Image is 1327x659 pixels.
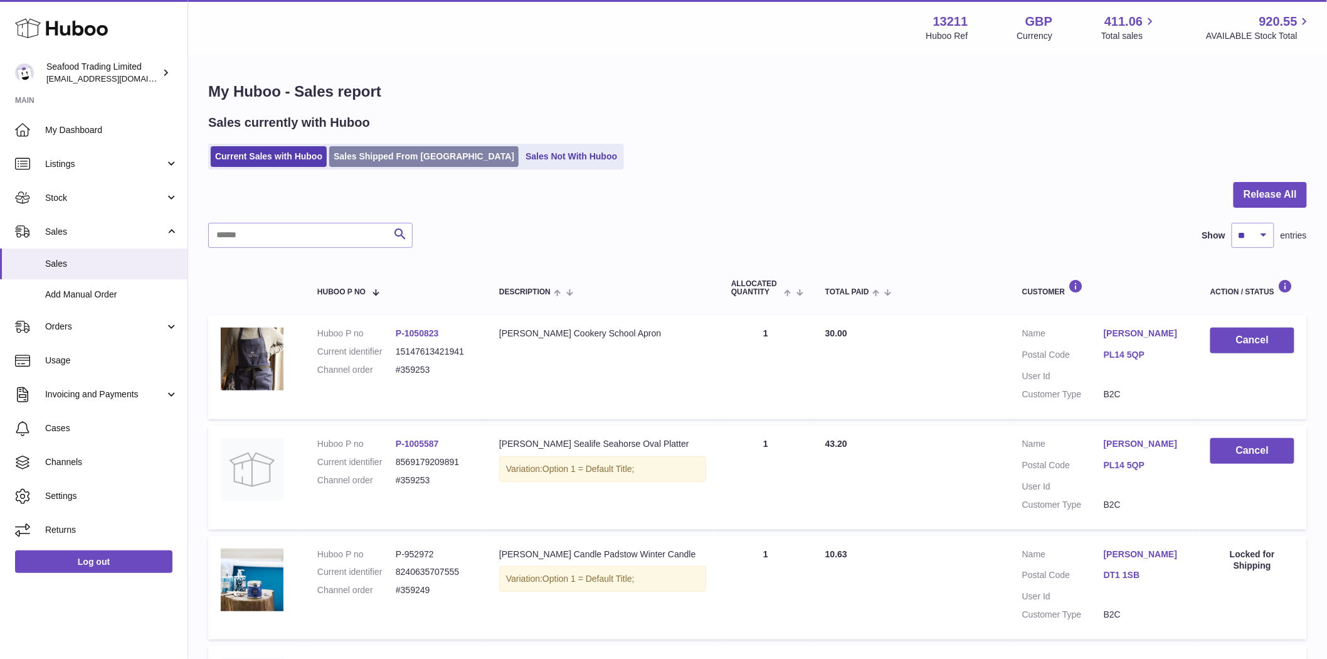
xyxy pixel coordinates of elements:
dd: #359253 [396,474,474,486]
button: Cancel [1210,438,1294,464]
dd: #359253 [396,364,474,376]
dd: 8569179209891 [396,456,474,468]
button: Release All [1234,182,1307,208]
span: AVAILABLE Stock Total [1206,30,1312,42]
a: DT1 1SB [1104,569,1185,581]
dt: Customer Type [1022,499,1104,511]
dt: Name [1022,438,1104,453]
span: Orders [45,321,165,333]
span: Listings [45,158,165,170]
span: Returns [45,524,178,536]
span: ALLOCATED Quantity [731,280,781,296]
dt: Channel order [317,474,396,486]
div: Currency [1017,30,1053,42]
dt: Huboo P no [317,328,396,340]
a: Log out [15,550,172,573]
span: Add Manual Order [45,289,178,301]
span: Stock [45,192,165,204]
dt: Name [1022,328,1104,343]
dt: Huboo P no [317,549,396,560]
a: Current Sales with Huboo [211,146,327,167]
span: 43.20 [825,439,847,449]
dt: Name [1022,549,1104,564]
span: Huboo P no [317,288,366,296]
td: 1 [719,536,813,640]
img: 132111711550721.png [221,549,283,612]
span: Total paid [825,288,869,296]
span: 30.00 [825,328,847,338]
a: 920.55 AVAILABLE Stock Total [1206,13,1312,42]
dt: Postal Code [1022,349,1104,364]
img: internalAdmin-13211@internal.huboo.com [15,63,34,82]
span: Sales [45,226,165,238]
div: [PERSON_NAME] Candle Padstow Winter Candle [499,549,706,560]
div: Customer [1022,279,1185,296]
strong: 13211 [933,13,968,30]
span: entries [1281,230,1307,242]
a: PL14 5QP [1104,459,1185,471]
span: Option 1 = Default Title; [542,464,635,474]
dt: Channel order [317,584,396,596]
div: Locked for Shipping [1210,549,1294,572]
dd: B2C [1104,499,1185,511]
a: [PERSON_NAME] [1104,438,1185,450]
dt: Huboo P no [317,438,396,450]
span: Channels [45,456,178,468]
td: 1 [719,315,813,419]
a: P-1005587 [396,439,439,449]
span: Total sales [1101,30,1157,42]
span: Invoicing and Payments [45,388,165,400]
span: Sales [45,258,178,270]
td: 1 [719,426,813,530]
span: 10.63 [825,549,847,559]
img: no-photo.jpg [221,438,283,501]
span: 411.06 [1104,13,1143,30]
strong: GBP [1025,13,1052,30]
dt: Postal Code [1022,569,1104,584]
dt: User Id [1022,370,1104,382]
div: Variation: [499,566,706,592]
span: [EMAIL_ADDRESS][DOMAIN_NAME] [46,73,184,83]
img: 1751968915.jpg [221,328,283,390]
a: Sales Shipped From [GEOGRAPHIC_DATA] [329,146,519,167]
dt: User Id [1022,481,1104,493]
span: 920.55 [1259,13,1298,30]
a: P-1050823 [396,328,439,338]
dt: Customer Type [1022,609,1104,621]
dt: Current identifier [317,566,396,578]
a: PL14 5QP [1104,349,1185,361]
div: [PERSON_NAME] Cookery School Apron [499,328,706,340]
span: My Dashboard [45,124,178,136]
div: Huboo Ref [926,30,968,42]
a: [PERSON_NAME] [1104,549,1185,560]
span: Cases [45,422,178,434]
div: Action / Status [1210,279,1294,296]
dd: B2C [1104,609,1185,621]
button: Cancel [1210,328,1294,353]
dd: P-952972 [396,549,474,560]
h1: My Huboo - Sales report [208,82,1307,102]
dt: Postal Code [1022,459,1104,474]
a: Sales Not With Huboo [521,146,621,167]
dd: 15147613421941 [396,346,474,358]
a: [PERSON_NAME] [1104,328,1185,340]
dt: User Id [1022,591,1104,603]
dt: Current identifier [317,346,396,358]
dt: Channel order [317,364,396,376]
span: Usage [45,355,178,367]
dt: Current identifier [317,456,396,468]
div: [PERSON_NAME] Sealife Seahorse Oval Platter [499,438,706,450]
label: Show [1202,230,1225,242]
div: Seafood Trading Limited [46,61,159,85]
dd: #359249 [396,584,474,596]
span: Description [499,288,551,296]
div: Variation: [499,456,706,482]
h2: Sales currently with Huboo [208,114,370,131]
a: 411.06 Total sales [1101,13,1157,42]
span: Settings [45,490,178,502]
dt: Customer Type [1022,388,1104,400]
dd: 8240635707555 [396,566,474,578]
dd: B2C [1104,388,1185,400]
span: Option 1 = Default Title; [542,574,635,584]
